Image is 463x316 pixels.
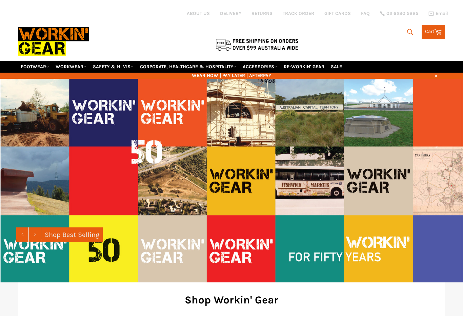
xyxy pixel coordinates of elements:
[328,61,345,73] a: SALE
[18,22,89,60] img: Workin Gear leaders in Workwear, Safety Boots, PPE, Uniforms. Australia's No.1 in Workwear
[283,10,314,17] a: TRACK ORDER
[220,10,241,17] a: DELIVERY
[422,25,445,39] a: Cart
[436,11,448,16] span: Email
[187,10,210,17] a: ABOUT US
[380,11,418,16] a: 02 6280 5885
[137,61,239,73] a: CORPORATE, HEALTHCARE & HOSPITALITY
[90,61,136,73] a: SAFETY & HI VIS
[18,72,445,79] span: WEAR NOW | PAY LATER | AFTERPAY
[251,10,273,17] a: RETURNS
[28,293,435,307] h2: Shop Workin' Gear
[281,61,327,73] a: RE-WORKIN' GEAR
[215,37,299,52] img: Flat $9.95 shipping Australia wide
[324,10,351,17] a: GIFT CARDS
[53,61,89,73] a: WORKWEAR
[240,61,280,73] a: ACCESSORIES
[386,11,418,16] span: 02 6280 5885
[18,61,52,73] a: FOOTWEAR
[428,11,448,16] a: Email
[361,10,370,17] a: FAQ
[41,227,103,242] a: Shop Best Selling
